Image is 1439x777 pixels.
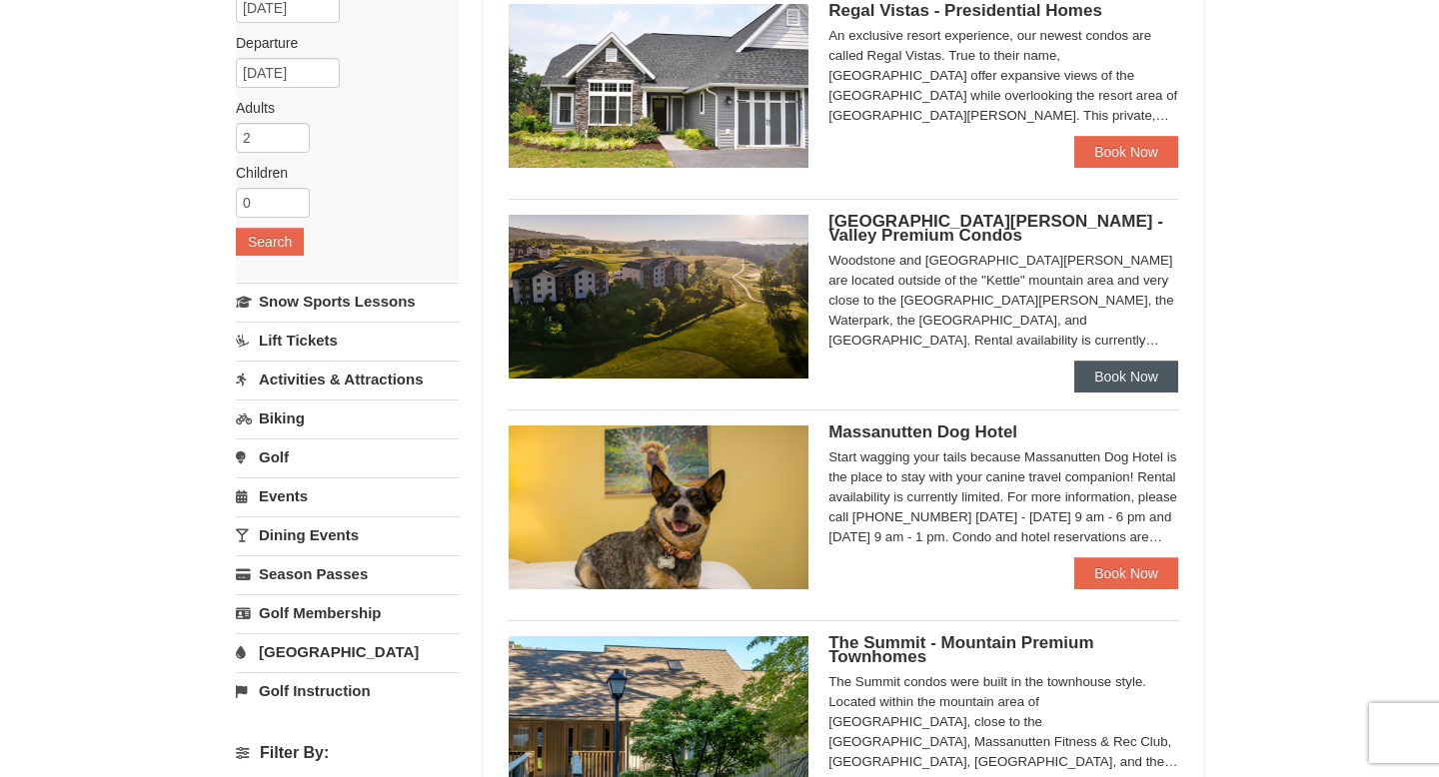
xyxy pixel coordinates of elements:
[1074,136,1178,168] a: Book Now
[236,555,459,592] a: Season Passes
[509,425,808,589] img: 27428181-5-81c892a3.jpg
[236,633,459,670] a: [GEOGRAPHIC_DATA]
[236,361,459,397] a: Activities & Attractions
[1074,557,1178,589] a: Book Now
[828,26,1178,126] div: An exclusive resort experience, our newest condos are called Regal Vistas. True to their name, [G...
[236,594,459,631] a: Golf Membership
[828,447,1178,547] div: Start wagging your tails because Massanutten Dog Hotel is the place to stay with your canine trav...
[828,633,1093,666] span: The Summit - Mountain Premium Townhomes
[236,477,459,514] a: Events
[236,438,459,475] a: Golf
[509,4,808,168] img: 19218991-1-902409a9.jpg
[236,283,459,320] a: Snow Sports Lessons
[236,672,459,709] a: Golf Instruction
[1074,361,1178,392] a: Book Now
[236,399,459,436] a: Biking
[828,212,1163,245] span: [GEOGRAPHIC_DATA][PERSON_NAME] - Valley Premium Condos
[236,516,459,553] a: Dining Events
[236,322,459,359] a: Lift Tickets
[509,215,808,379] img: 19219041-4-ec11c166.jpg
[236,163,444,183] label: Children
[236,33,444,53] label: Departure
[236,98,444,118] label: Adults
[828,422,1017,441] span: Massanutten Dog Hotel
[828,1,1102,20] span: Regal Vistas - Presidential Homes
[828,251,1178,351] div: Woodstone and [GEOGRAPHIC_DATA][PERSON_NAME] are located outside of the "Kettle" mountain area an...
[236,744,459,762] h4: Filter By:
[828,672,1178,772] div: The Summit condos were built in the townhouse style. Located within the mountain area of [GEOGRAP...
[236,228,304,256] button: Search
